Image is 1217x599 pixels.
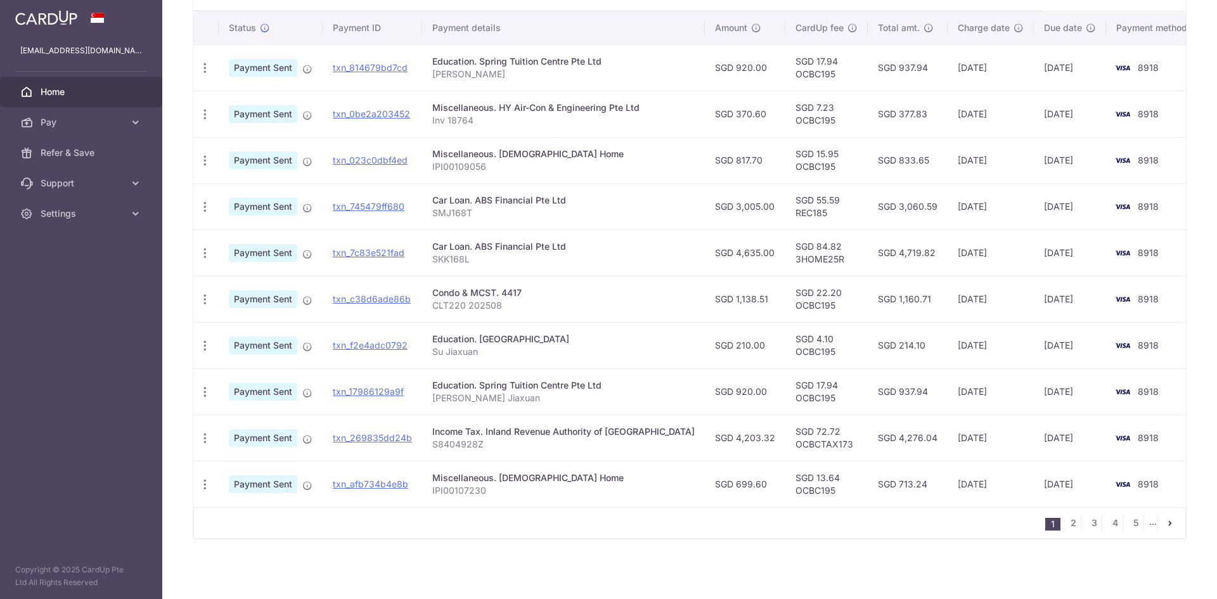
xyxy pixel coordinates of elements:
[1034,415,1106,461] td: [DATE]
[868,461,948,507] td: SGD 713.24
[1138,340,1159,351] span: 8918
[41,146,124,159] span: Refer & Save
[229,475,297,493] span: Payment Sent
[432,287,695,299] div: Condo & MCST. 4417
[948,368,1034,415] td: [DATE]
[958,22,1010,34] span: Charge date
[1138,293,1159,304] span: 8918
[1045,508,1185,538] nav: pager
[705,183,785,229] td: SGD 3,005.00
[785,137,868,183] td: SGD 15.95 OCBC195
[432,379,695,392] div: Education. Spring Tuition Centre Pte Ltd
[41,177,124,190] span: Support
[785,368,868,415] td: SGD 17.94 OCBC195
[229,198,297,216] span: Payment Sent
[868,368,948,415] td: SGD 937.94
[1138,62,1159,73] span: 8918
[229,290,297,308] span: Payment Sent
[15,10,77,25] img: CardUp
[41,207,124,220] span: Settings
[948,44,1034,91] td: [DATE]
[1034,91,1106,137] td: [DATE]
[432,472,695,484] div: Miscellaneous. [DEMOGRAPHIC_DATA] Home
[432,114,695,127] p: Inv 18764
[1034,368,1106,415] td: [DATE]
[785,229,868,276] td: SGD 84.82 3HOME25R
[432,438,695,451] p: S8404928Z
[785,91,868,137] td: SGD 7.23 OCBC195
[1110,245,1135,261] img: Bank Card
[1138,479,1159,489] span: 8918
[432,240,695,253] div: Car Loan. ABS Financial Pte Ltd
[868,415,948,461] td: SGD 4,276.04
[1110,338,1135,353] img: Bank Card
[785,183,868,229] td: SGD 55.59 REC185
[229,337,297,354] span: Payment Sent
[1034,44,1106,91] td: [DATE]
[432,148,695,160] div: Miscellaneous. [DEMOGRAPHIC_DATA] Home
[1110,477,1135,492] img: Bank Card
[1034,322,1106,368] td: [DATE]
[785,44,868,91] td: SGD 17.94 OCBC195
[333,479,408,489] a: txn_afb734b4e8b
[948,183,1034,229] td: [DATE]
[1066,515,1081,531] a: 2
[1086,515,1102,531] a: 3
[432,392,695,404] p: [PERSON_NAME] Jiaxuan
[948,91,1034,137] td: [DATE]
[323,11,422,44] th: Payment ID
[705,322,785,368] td: SGD 210.00
[229,429,297,447] span: Payment Sent
[432,68,695,81] p: [PERSON_NAME]
[1138,386,1159,397] span: 8918
[1149,515,1157,531] li: ...
[785,322,868,368] td: SGD 4.10 OCBC195
[785,415,868,461] td: SGD 72.72 OCBCTAX173
[1128,515,1143,531] a: 5
[1034,276,1106,322] td: [DATE]
[229,244,297,262] span: Payment Sent
[705,415,785,461] td: SGD 4,203.32
[705,368,785,415] td: SGD 920.00
[229,151,297,169] span: Payment Sent
[785,461,868,507] td: SGD 13.64 OCBC195
[1110,106,1135,122] img: Bank Card
[948,276,1034,322] td: [DATE]
[229,105,297,123] span: Payment Sent
[1106,11,1202,44] th: Payment method
[333,62,408,73] a: txn_814679bd7cd
[333,201,404,212] a: txn_745479ff680
[868,137,948,183] td: SGD 833.65
[878,22,920,34] span: Total amt.
[432,425,695,438] div: Income Tax. Inland Revenue Authority of [GEOGRAPHIC_DATA]
[948,137,1034,183] td: [DATE]
[333,155,408,165] a: txn_023c0dbf4ed
[432,101,695,114] div: Miscellaneous. HY Air-Con & Engineering Pte Ltd
[715,22,747,34] span: Amount
[1138,247,1159,258] span: 8918
[1110,199,1135,214] img: Bank Card
[422,11,705,44] th: Payment details
[868,183,948,229] td: SGD 3,060.59
[1034,183,1106,229] td: [DATE]
[333,432,412,443] a: txn_269835dd24b
[1034,229,1106,276] td: [DATE]
[785,276,868,322] td: SGD 22.20 OCBC195
[432,207,695,219] p: SMJ168T
[795,22,844,34] span: CardUp fee
[333,293,411,304] a: txn_c38d6ade86b
[1110,384,1135,399] img: Bank Card
[1138,155,1159,165] span: 8918
[1034,461,1106,507] td: [DATE]
[1138,201,1159,212] span: 8918
[432,55,695,68] div: Education. Spring Tuition Centre Pte Ltd
[868,229,948,276] td: SGD 4,719.82
[1044,22,1082,34] span: Due date
[1138,108,1159,119] span: 8918
[41,116,124,129] span: Pay
[948,415,1034,461] td: [DATE]
[1107,515,1123,531] a: 4
[432,253,695,266] p: SKK168L
[333,247,404,258] a: txn_7c83e521fad
[705,229,785,276] td: SGD 4,635.00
